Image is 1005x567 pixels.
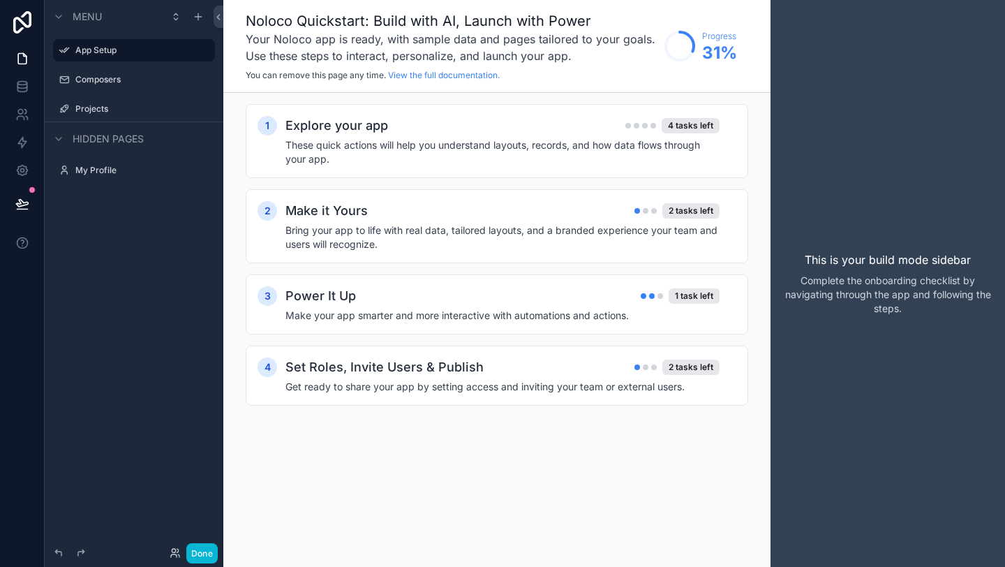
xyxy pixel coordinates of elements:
span: Hidden pages [73,132,144,146]
span: Progress [702,31,737,42]
button: Done [186,543,218,564]
label: Composers [75,74,212,85]
span: Menu [73,10,102,24]
label: App Setup [75,45,207,56]
p: This is your build mode sidebar [805,251,971,268]
label: Projects [75,103,212,115]
h1: Noloco Quickstart: Build with AI, Launch with Power [246,11,657,31]
label: My Profile [75,165,212,176]
span: 31 % [702,42,737,64]
p: Complete the onboarding checklist by navigating through the app and following the steps. [782,274,994,316]
a: View the full documentation. [388,70,500,80]
span: You can remove this page any time. [246,70,386,80]
h3: Your Noloco app is ready, with sample data and pages tailored to your goals. Use these steps to i... [246,31,657,64]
